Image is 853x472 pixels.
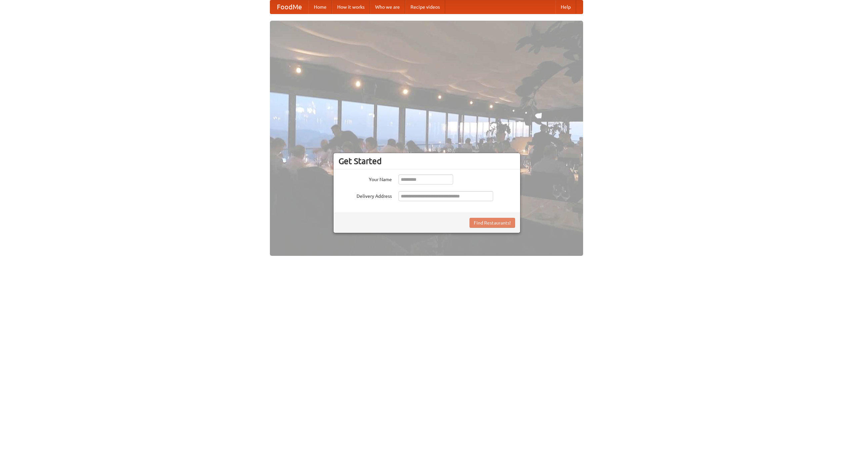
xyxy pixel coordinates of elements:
a: Home [309,0,332,14]
button: Find Restaurants! [469,218,515,228]
a: How it works [332,0,370,14]
a: Who we are [370,0,405,14]
a: Recipe videos [405,0,445,14]
label: Your Name [339,174,392,183]
a: Help [555,0,576,14]
a: FoodMe [270,0,309,14]
h3: Get Started [339,156,515,166]
label: Delivery Address [339,191,392,199]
